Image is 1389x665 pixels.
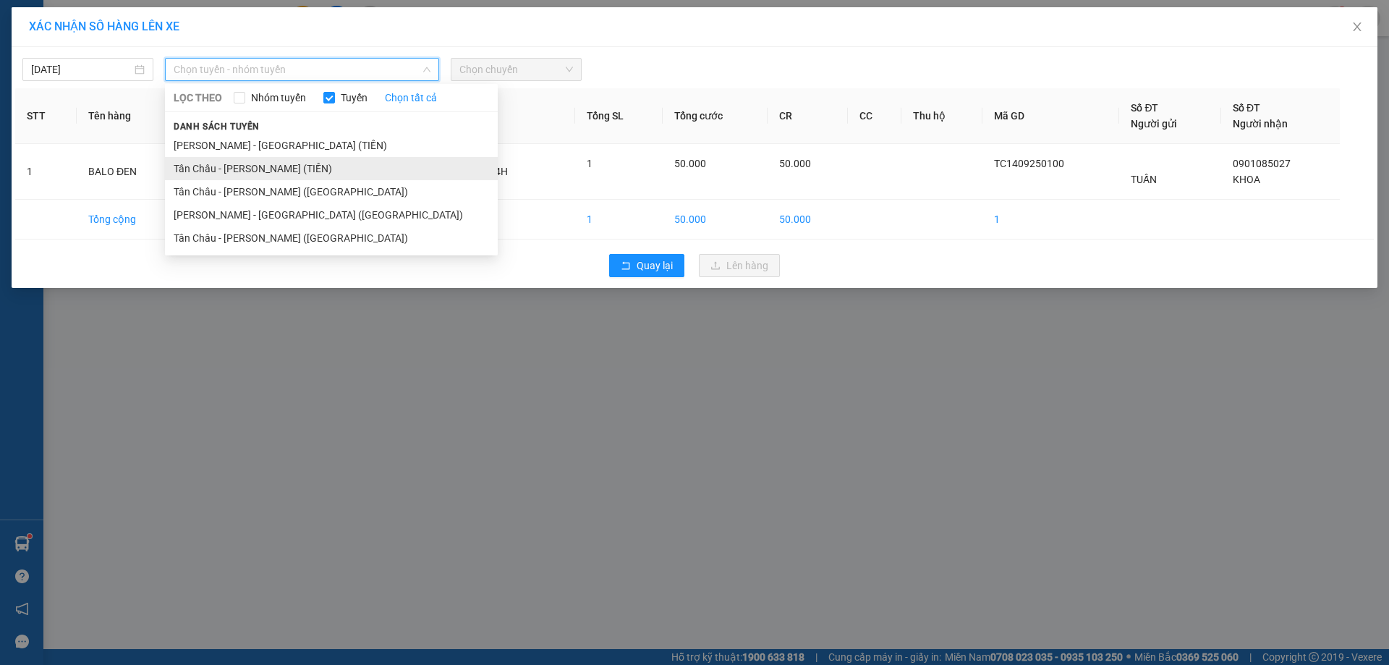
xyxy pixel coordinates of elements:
span: Quay lại [637,258,673,274]
span: XÁC NHẬN SỐ HÀNG LÊN XE [29,20,179,33]
span: Người nhận [1233,118,1288,130]
span: Chọn chuyến [459,59,573,80]
button: uploadLên hàng [699,254,780,277]
th: STT [15,88,77,144]
span: Danh sách tuyến [165,120,268,133]
th: Mã GD [982,88,1119,144]
span: 50.000 [779,158,811,169]
td: 1 [982,200,1119,240]
span: rollback [621,261,631,272]
span: Nhóm tuyến [245,90,312,106]
li: [PERSON_NAME] - [GEOGRAPHIC_DATA] ([GEOGRAPHIC_DATA]) [165,203,498,226]
th: Tổng SL [575,88,663,144]
td: Tổng cộng [77,200,182,240]
li: Tân Châu - [PERSON_NAME] (TIỀN) [165,157,498,180]
span: KHOA [1233,174,1260,185]
td: 50.000 [768,200,848,240]
span: Số ĐT [1233,102,1260,114]
th: Tổng cước [663,88,768,144]
span: 0901085027 [1233,158,1291,169]
th: Thu hộ [901,88,983,144]
td: 1 [15,144,77,200]
td: 1 [575,200,663,240]
td: 50.000 [663,200,768,240]
input: 14/09/2025 [31,62,132,77]
span: Người gửi [1131,118,1177,130]
span: TUẤN [1131,174,1157,185]
a: Chọn tất cả [385,90,437,106]
span: 1 [587,158,592,169]
span: Số ĐT [1131,102,1158,114]
button: Close [1337,7,1377,48]
th: Tên hàng [77,88,182,144]
span: LỌC THEO [174,90,222,106]
button: rollbackQuay lại [609,254,684,277]
th: CR [768,88,848,144]
li: Tân Châu - [PERSON_NAME] ([GEOGRAPHIC_DATA]) [165,226,498,250]
th: CC [848,88,901,144]
span: TC1409250100 [994,158,1064,169]
span: 50.000 [674,158,706,169]
span: Tuyến [335,90,373,106]
span: Chọn tuyến - nhóm tuyến [174,59,430,80]
td: BALO ĐEN [77,144,182,200]
span: close [1351,21,1363,33]
span: down [422,65,431,74]
li: [PERSON_NAME] - [GEOGRAPHIC_DATA] (TIỀN) [165,134,498,157]
li: Tân Châu - [PERSON_NAME] ([GEOGRAPHIC_DATA]) [165,180,498,203]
